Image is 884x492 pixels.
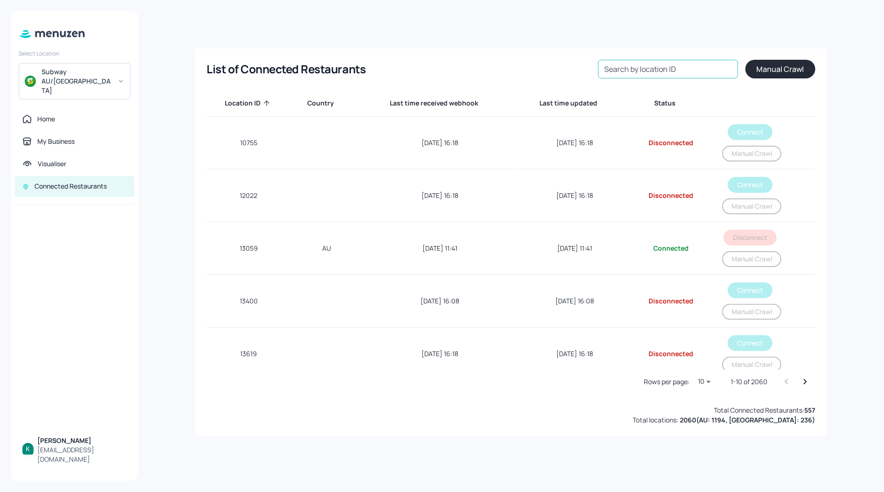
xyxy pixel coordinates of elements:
button: Connect [728,177,773,193]
td: [DATE] 11:41 [518,222,631,275]
button: Connect [728,282,773,298]
td: [DATE] 16:18 [363,117,518,169]
div: Home [37,114,55,124]
div: List of Connected Restaurants [207,62,366,77]
td: 13400 [207,275,291,328]
td: [DATE] 16:18 [363,328,518,380]
b: 2060 ( AU: 1194, [GEOGRAPHIC_DATA]: 236 ) [680,415,815,424]
td: [DATE] 16:18 [518,169,631,222]
div: Disconnected [639,138,704,148]
span: Status [655,98,688,109]
span: Country [307,98,346,109]
button: Connect [728,335,773,351]
span: Last time received webhook [390,98,491,109]
div: [EMAIL_ADDRESS][DOMAIN_NAME] [37,445,127,464]
p: Rows per page: [644,377,690,387]
img: avatar [25,76,36,87]
div: Total Connected Restaurants: [714,405,815,415]
button: Go to next page [796,373,815,391]
div: [PERSON_NAME] [37,436,127,445]
div: Disconnected [639,296,704,306]
td: 13059 [207,222,291,275]
td: 10755 [207,117,291,169]
div: Disconnected [639,191,704,200]
td: 12022 [207,169,291,222]
td: [DATE] 16:18 [518,328,631,380]
div: My Business [37,137,75,146]
td: [DATE] 16:08 [363,275,518,328]
div: Connected [639,244,704,253]
button: Manual Crawl [746,60,815,78]
button: Manual Crawl [722,198,781,214]
div: Disconnected [639,349,704,358]
div: Total locations: [633,415,815,425]
div: Visualiser [38,159,66,169]
span: Last time updated [539,98,609,109]
td: [DATE] 16:08 [518,275,631,328]
td: AU [291,222,363,275]
button: Connect [728,124,773,140]
td: [DATE] 16:18 [363,169,518,222]
img: ACg8ocKBIlbXoTTzaZ8RZ_0B6YnoiWvEjOPx6MQW7xFGuDwnGH3hbQ=s96-c [22,443,34,454]
button: Disconnect [724,230,777,246]
td: [DATE] 11:41 [363,222,518,275]
button: Manual Crawl [722,146,781,162]
b: 557 [805,406,815,415]
td: 13619 [207,328,291,380]
button: Manual Crawl [722,251,781,267]
div: 10 [694,375,716,388]
td: [DATE] 16:18 [518,117,631,169]
div: Subway AU/[GEOGRAPHIC_DATA] [41,67,112,95]
button: Manual Crawl [722,357,781,373]
div: Connected Restaurants [35,182,107,191]
p: 1-10 of 2060 [731,377,768,387]
div: Select Location [19,49,131,57]
span: Location ID [225,98,273,109]
button: Manual Crawl [722,304,781,320]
